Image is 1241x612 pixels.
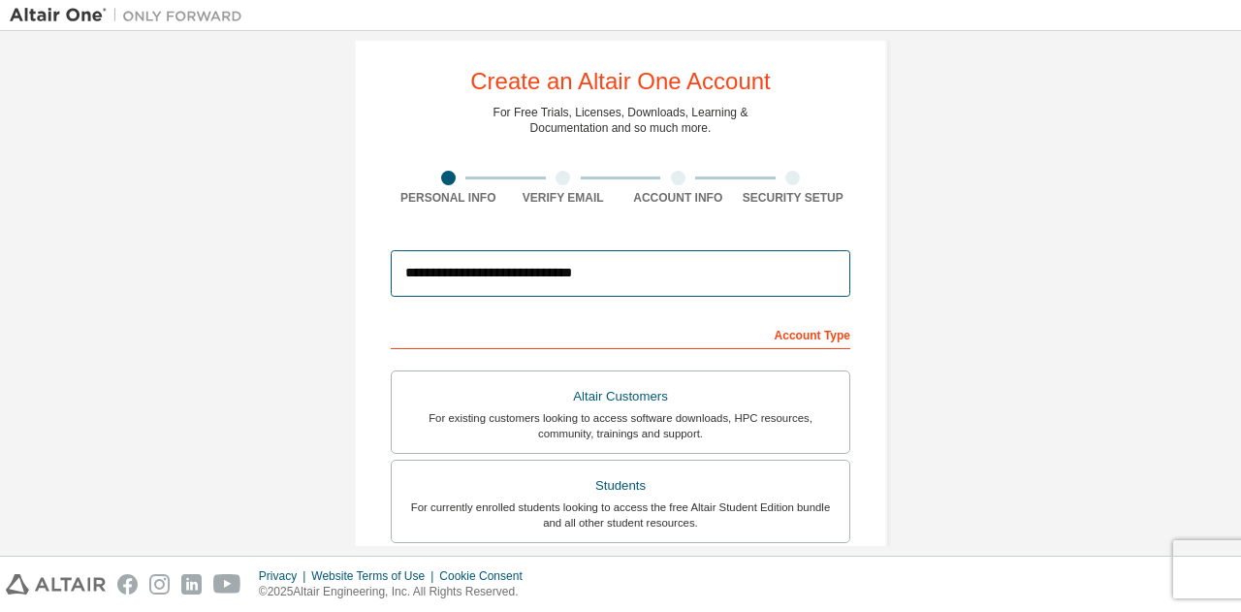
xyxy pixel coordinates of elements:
[259,568,311,584] div: Privacy
[213,574,241,595] img: youtube.svg
[391,318,850,349] div: Account Type
[620,190,736,206] div: Account Info
[311,568,439,584] div: Website Terms of Use
[181,574,202,595] img: linkedin.svg
[117,574,138,595] img: facebook.svg
[259,584,534,600] p: © 2025 Altair Engineering, Inc. All Rights Reserved.
[10,6,252,25] img: Altair One
[439,568,533,584] div: Cookie Consent
[506,190,621,206] div: Verify Email
[6,574,106,595] img: altair_logo.svg
[403,383,838,410] div: Altair Customers
[493,105,748,136] div: For Free Trials, Licenses, Downloads, Learning & Documentation and so much more.
[470,70,771,93] div: Create an Altair One Account
[736,190,851,206] div: Security Setup
[403,410,838,441] div: For existing customers looking to access software downloads, HPC resources, community, trainings ...
[391,190,506,206] div: Personal Info
[403,472,838,499] div: Students
[403,499,838,531] div: For currently enrolled students looking to access the free Altair Student Edition bundle and all ...
[149,574,170,595] img: instagram.svg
